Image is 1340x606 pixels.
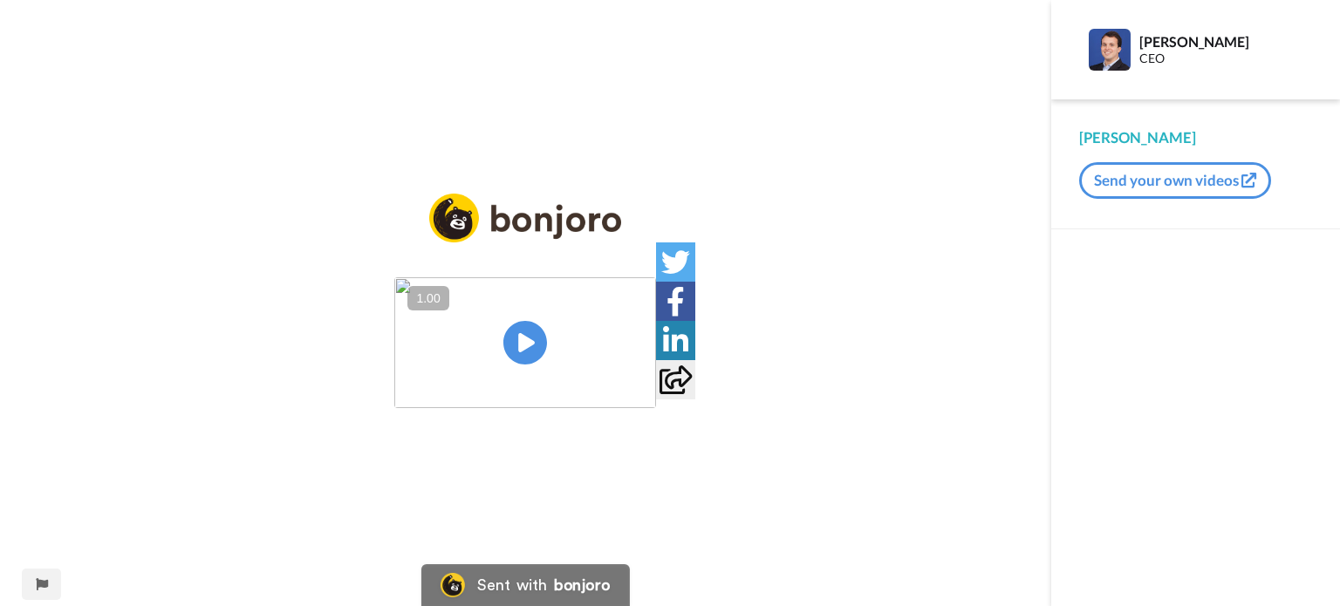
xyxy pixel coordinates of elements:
[554,577,610,593] div: bonjoro
[1079,162,1271,199] button: Send your own videos
[429,194,621,243] img: logo_full.png
[441,573,465,597] img: Bonjoro Logo
[394,277,656,408] img: 179dba17-0dac-49dc-8454-8dfb570334ee.jpg
[477,577,547,593] div: Sent with
[421,564,629,606] a: Bonjoro LogoSent withbonjoro
[1079,127,1312,148] div: [PERSON_NAME]
[1139,51,1311,66] div: CEO
[1089,29,1131,71] img: Profile Image
[1139,33,1311,50] div: [PERSON_NAME]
